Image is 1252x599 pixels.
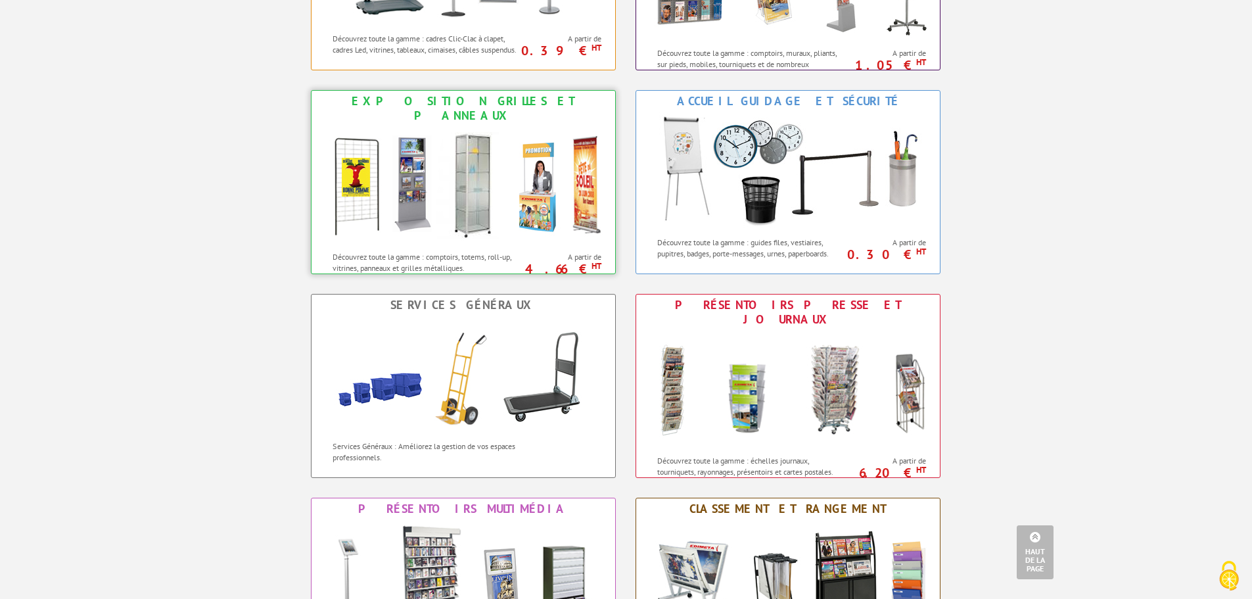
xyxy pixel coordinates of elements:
p: 6.20 € [842,469,927,477]
a: Accueil Guidage et Sécurité Accueil Guidage et Sécurité Découvrez toute la gamme : guides files, ... [636,90,940,274]
img: Services Généraux [319,316,608,434]
sup: HT [591,260,601,272]
img: Exposition Grilles et Panneaux [319,126,608,245]
sup: HT [916,464,926,475]
p: 1.05 € [842,61,927,69]
span: A partir de [848,456,927,466]
div: Services Généraux [315,298,612,312]
span: A partir de [848,237,927,248]
span: A partir de [524,34,602,44]
div: Présentoirs Presse et Journaux [639,298,937,327]
img: Accueil Guidage et Sécurité [643,112,933,230]
a: Services Généraux Services Généraux Services Généraux : Améliorez la gestion de vos espaces profe... [311,294,616,478]
p: Services Généraux : Améliorez la gestion de vos espaces professionnels. [333,441,520,463]
img: Présentoirs Presse et Journaux [643,330,933,448]
span: A partir de [524,252,602,262]
p: 0.30 € [842,251,927,258]
sup: HT [916,246,926,257]
p: Découvrez toute la gamme : échelles journaux, tourniquets, rayonnages, présentoirs et cartes post... [657,455,845,477]
div: Exposition Grilles et Panneaux [315,94,612,123]
a: Exposition Grilles et Panneaux Exposition Grilles et Panneaux Découvrez toute la gamme : comptoir... [311,90,616,274]
img: Cookies (fenêtre modale) [1213,560,1245,592]
sup: HT [591,42,601,53]
span: A partir de [848,48,927,59]
div: Accueil Guidage et Sécurité [639,94,937,108]
a: Présentoirs Presse et Journaux Présentoirs Presse et Journaux Découvrez toute la gamme : échelles... [636,294,940,478]
div: Classement et Rangement [639,502,937,516]
div: Présentoirs Multimédia [315,502,612,516]
p: Découvrez toute la gamme : comptoirs, muraux, pliants, sur pieds, mobiles, tourniquets et de nomb... [657,47,845,81]
sup: HT [916,57,926,68]
a: Haut de la page [1017,525,1054,579]
button: Cookies (fenêtre modale) [1206,554,1252,599]
p: 4.66 € [517,265,602,273]
p: Découvrez toute la gamme : guides files, vestiaires, pupitres, badges, porte-messages, urnes, pap... [657,237,845,259]
p: 0.39 € [517,47,602,55]
p: Découvrez toute la gamme : cadres Clic-Clac à clapet, cadres Led, vitrines, tableaux, cimaises, c... [333,33,520,55]
p: Découvrez toute la gamme : comptoirs, totems, roll-up, vitrines, panneaux et grilles métalliques. [333,251,520,274]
